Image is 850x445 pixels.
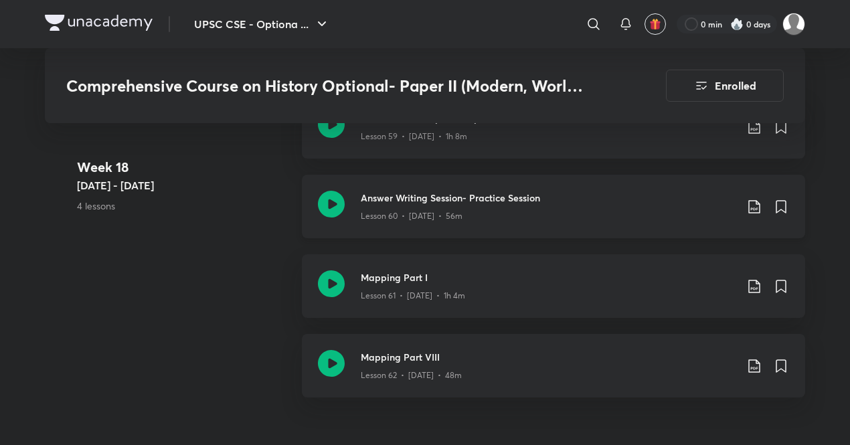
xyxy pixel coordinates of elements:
button: Enrolled [666,70,784,102]
img: streak [730,17,744,31]
h3: Comprehensive Course on History Optional- Paper II (Modern, World and Mapping) [66,76,590,96]
p: Lesson 59 • [DATE] • 1h 8m [361,130,467,143]
a: Company Logo [45,15,153,34]
button: UPSC CSE - Optiona ... [186,11,338,37]
h3: Mapping Part VIII [361,350,736,364]
a: Mapping Part ILesson 61 • [DATE] • 1h 4m [302,254,805,334]
a: Mapping Part VIIILesson 62 • [DATE] • 48m [302,334,805,414]
p: Lesson 62 • [DATE] • 48m [361,369,462,381]
p: Lesson 60 • [DATE] • 56m [361,210,462,222]
h5: [DATE] - [DATE] [77,177,291,193]
h4: Week 18 [77,157,291,177]
img: Gaurav Chauhan [782,13,805,35]
h3: Mapping Part I [361,270,736,284]
p: 4 lessons [77,199,291,213]
a: Previous Year Paper AnalysisLesson 59 • [DATE] • 1h 8m [302,95,805,175]
a: Answer Writing Session- Practice SessionLesson 60 • [DATE] • 56m [302,175,805,254]
img: avatar [649,18,661,30]
button: avatar [645,13,666,35]
p: Lesson 61 • [DATE] • 1h 4m [361,290,465,302]
img: Company Logo [45,15,153,31]
h3: Answer Writing Session- Practice Session [361,191,736,205]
